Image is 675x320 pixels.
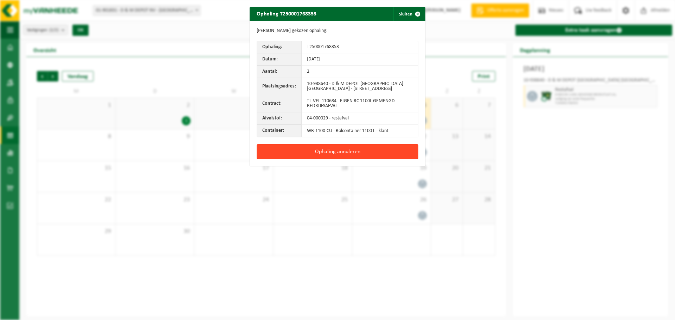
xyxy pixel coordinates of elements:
th: Afvalstof: [257,112,302,125]
td: 10-938640 - D & M DEPOT [GEOGRAPHIC_DATA] [GEOGRAPHIC_DATA] - [STREET_ADDRESS] [302,78,418,95]
th: Aantal: [257,66,302,78]
button: Sluiten [393,7,425,21]
td: WB-1100-CU - Rolcontainer 1100 L - klant [302,125,418,137]
th: Container: [257,125,302,137]
p: [PERSON_NAME] gekozen ophaling: [257,28,418,34]
th: Contract: [257,95,302,112]
th: Ophaling: [257,41,302,53]
td: [DATE] [302,53,418,66]
td: 2 [302,66,418,78]
td: TL-VEL-110684 - EIGEN RC 1100L GEMENGD BEDRIJFSAFVAL [302,95,418,112]
th: Datum: [257,53,302,66]
button: Ophaling annuleren [257,144,418,159]
h2: Ophaling T250001768353 [250,7,323,20]
th: Plaatsingsadres: [257,78,302,95]
td: 04-000029 - restafval [302,112,418,125]
td: T250001768353 [302,41,418,53]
